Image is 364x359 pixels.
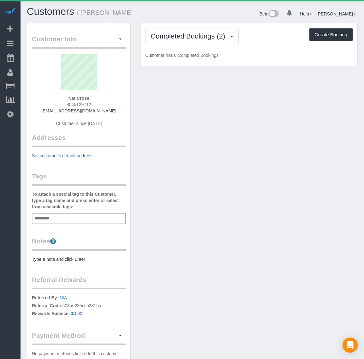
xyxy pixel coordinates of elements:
strong: Nat Cross [69,96,89,101]
p: No payment methods linked to this customer. [32,350,126,357]
a: Set customer's default address [32,153,92,158]
legend: Notes [32,236,126,251]
label: To attach a special tag to this Customer, type a tag name and press enter or select from availabl... [32,191,126,210]
button: Create Booking [309,28,353,41]
img: New interface [268,10,279,18]
pre: Type a note and click Enter [32,256,126,262]
a: Help [300,11,312,16]
button: Completed Bookings (2) [145,28,239,44]
span: 8045129712 [67,102,91,107]
a: [PERSON_NAME] [317,11,356,16]
legend: Referral Rewards [32,275,126,289]
a: [EMAIL_ADDRESS][DOMAIN_NAME] [41,108,116,113]
label: Referral Code: [32,302,62,309]
legend: Customer Info [32,34,126,49]
p: Customer has 0 Completed Bookings [145,52,353,58]
legend: Tags [32,171,126,186]
span: Completed Bookings (2) [151,32,228,40]
label: Rewards Balance: [32,310,70,317]
a: $0.00 [71,311,82,316]
a: N/A [60,295,67,300]
small: / [PERSON_NAME] [77,9,133,16]
legend: Payment Method [32,331,126,345]
label: Referred By: [32,295,58,301]
a: Beta [260,11,279,16]
img: Automaid Logo [4,6,16,15]
p: 503a6285ccb231ba [32,295,126,318]
span: Customer since [DATE] [56,121,102,126]
div: Open Intercom Messenger [343,338,358,353]
a: Customers [27,6,74,17]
